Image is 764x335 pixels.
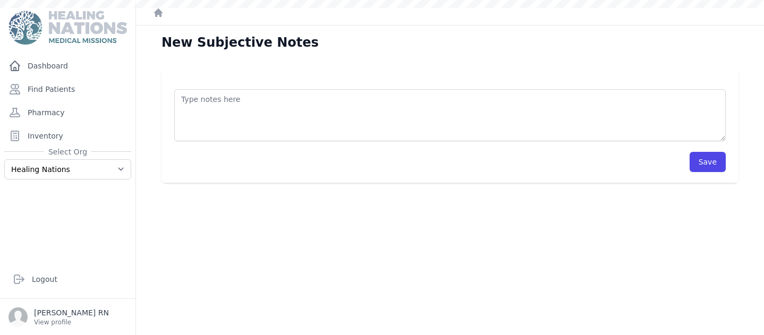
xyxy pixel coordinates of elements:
h1: New Subjective Notes [162,34,319,51]
p: [PERSON_NAME] RN [34,307,109,318]
a: Pharmacy [4,102,131,123]
a: [PERSON_NAME] RN View profile [9,307,127,327]
span: Select Org [44,147,91,157]
a: Find Patients [4,79,131,100]
a: Dashboard [4,55,131,76]
a: Logout [9,269,127,290]
button: Save [690,152,726,172]
a: Inventory [4,125,131,147]
img: Medical Missions EMR [9,11,126,45]
p: View profile [34,318,109,327]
